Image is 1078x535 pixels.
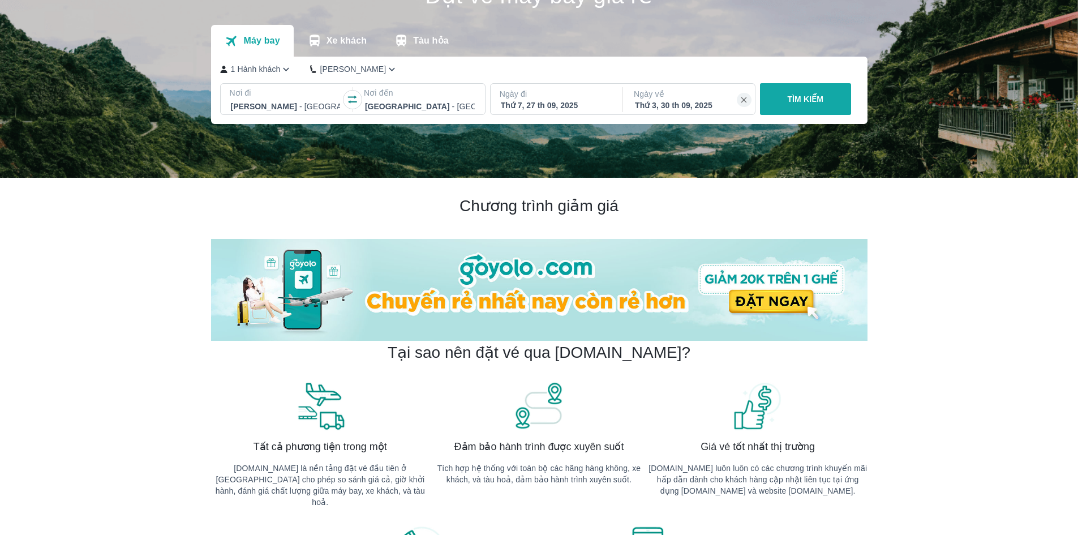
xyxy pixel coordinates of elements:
img: banner [295,381,346,431]
button: TÌM KIẾM [760,83,851,115]
span: Đảm bảo hành trình được xuyên suốt [454,440,624,453]
p: Ngày về [634,88,746,100]
img: banner [513,381,564,431]
p: Tích hợp hệ thống với toàn bộ các hãng hàng không, xe khách, và tàu hoả, đảm bảo hành trình xuyên... [430,463,648,485]
img: banner-home [211,239,867,341]
div: Thứ 3, 30 th 09, 2025 [635,100,745,111]
p: Tàu hỏa [413,35,449,46]
p: Máy bay [243,35,280,46]
div: Thứ 7, 27 th 09, 2025 [501,100,611,111]
p: 1 Hành khách [231,63,281,75]
h2: Tại sao nên đặt vé qua [DOMAIN_NAME]? [388,343,690,363]
span: Tất cả phương tiện trong một [254,440,387,453]
h2: Chương trình giảm giá [211,196,867,216]
p: Nơi đi [230,87,342,99]
span: Giá vé tốt nhất thị trường [701,440,815,453]
p: [DOMAIN_NAME] là nền tảng đặt vé đầu tiên ở [GEOGRAPHIC_DATA] cho phép so sánh giá cả, giờ khởi h... [211,463,430,508]
p: Nơi đến [364,87,476,99]
button: [PERSON_NAME] [310,63,398,75]
p: TÌM KIẾM [787,93,823,105]
p: [DOMAIN_NAME] luôn luôn có các chương trình khuyến mãi hấp dẫn dành cho khách hàng cập nhật liên ... [648,463,867,497]
img: banner [732,381,783,431]
p: Xe khách [327,35,367,46]
button: 1 Hành khách [220,63,293,75]
p: [PERSON_NAME] [320,63,386,75]
p: Ngày đi [500,88,612,100]
div: transportation tabs [211,25,462,57]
